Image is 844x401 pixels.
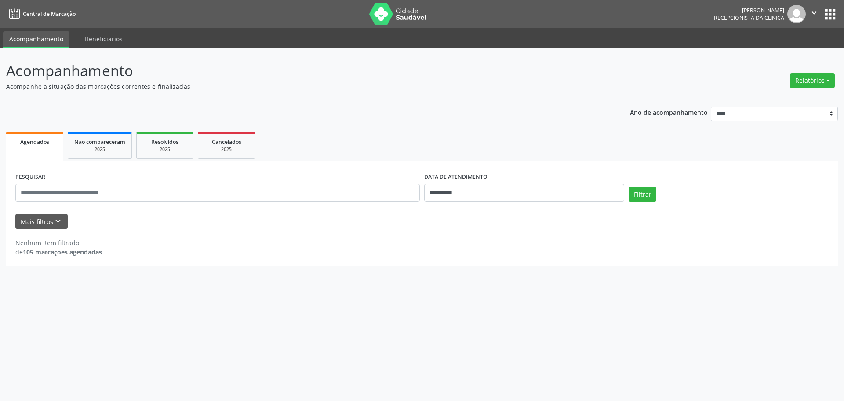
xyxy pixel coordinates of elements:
span: Agendados [20,138,49,146]
i:  [809,8,819,18]
button: Mais filtroskeyboard_arrow_down [15,214,68,229]
span: Resolvidos [151,138,178,146]
img: img [787,5,806,23]
p: Acompanhamento [6,60,588,82]
a: Acompanhamento [3,31,69,48]
button:  [806,5,822,23]
label: PESQUISAR [15,170,45,184]
div: 2025 [143,146,187,153]
div: Nenhum item filtrado [15,238,102,247]
div: de [15,247,102,257]
button: apps [822,7,838,22]
label: DATA DE ATENDIMENTO [424,170,487,184]
button: Filtrar [629,187,656,202]
span: Não compareceram [74,138,125,146]
div: 2025 [74,146,125,153]
div: [PERSON_NAME] [714,7,784,14]
i: keyboard_arrow_down [53,217,63,226]
p: Acompanhe a situação das marcações correntes e finalizadas [6,82,588,91]
p: Ano de acompanhamento [630,107,708,118]
a: Central de Marcação [6,7,76,21]
button: Relatórios [790,73,835,88]
div: 2025 [204,146,248,153]
span: Recepcionista da clínica [714,14,784,22]
span: Central de Marcação [23,10,76,18]
strong: 105 marcações agendadas [23,248,102,256]
span: Cancelados [212,138,241,146]
a: Beneficiários [79,31,129,47]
